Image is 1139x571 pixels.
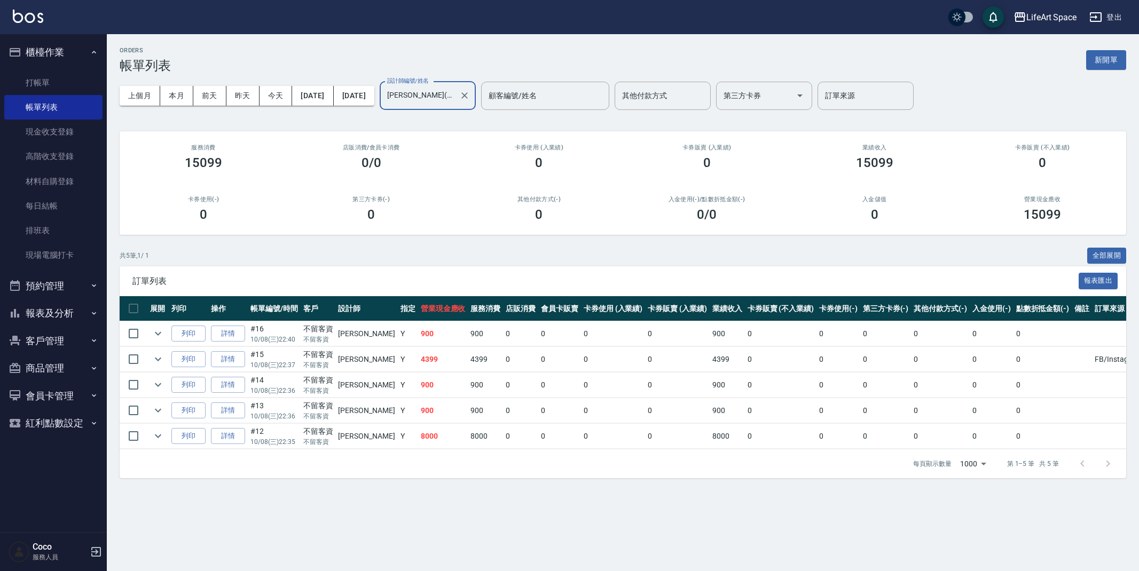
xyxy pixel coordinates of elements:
a: 新開單 [1086,54,1126,65]
td: 0 [538,424,581,449]
h3: 0 [871,207,878,222]
button: 列印 [171,402,206,419]
button: [DATE] [334,86,374,106]
td: 0 [745,398,816,423]
h2: 業績收入 [804,144,946,151]
p: 不留客資 [303,335,333,344]
div: 不留客資 [303,323,333,335]
button: expand row [150,351,166,367]
a: 現場電腦打卡 [4,243,103,267]
button: expand row [150,428,166,444]
td: 0 [816,372,860,398]
th: 操作 [208,296,248,321]
button: 商品管理 [4,354,103,382]
a: 詳情 [211,402,245,419]
h3: 0 [535,155,543,170]
td: 0 [1014,398,1072,423]
h2: 卡券使用 (入業績) [468,144,610,151]
p: 服務人員 [33,552,87,562]
td: 900 [468,321,503,346]
td: Y [398,321,418,346]
td: 0 [745,424,816,449]
button: 報表匯出 [1079,273,1118,289]
td: [PERSON_NAME] [335,424,397,449]
th: 會員卡販賣 [538,296,581,321]
button: 登出 [1085,7,1126,27]
button: expand row [150,326,166,342]
h5: Coco [33,542,87,552]
h2: 卡券使用(-) [132,196,274,203]
td: #13 [248,398,301,423]
button: 櫃檯作業 [4,38,103,66]
p: 共 5 筆, 1 / 1 [120,251,149,260]
td: 0 [860,321,912,346]
td: 0 [645,372,710,398]
td: 0 [970,424,1014,449]
td: 0 [970,398,1014,423]
button: 客戶管理 [4,327,103,355]
th: 指定 [398,296,418,321]
img: Person [9,541,30,562]
td: 0 [860,347,912,372]
td: 0 [911,321,970,346]
td: 4399 [468,347,503,372]
p: 10/08 (三) 22:37 [250,360,298,370]
td: 0 [745,372,816,398]
button: LifeArt Space [1009,6,1081,28]
th: 卡券販賣 (入業績) [645,296,710,321]
td: 900 [710,372,745,398]
td: Y [398,372,418,398]
td: 0 [1014,424,1072,449]
a: 排班表 [4,218,103,243]
th: 點數折抵金額(-) [1014,296,1072,321]
h3: 0 /0 [697,207,717,222]
a: 高階收支登錄 [4,144,103,169]
a: 現金收支登錄 [4,120,103,144]
td: 0 [581,424,646,449]
td: #16 [248,321,301,346]
td: 0 [538,321,581,346]
button: 列印 [171,351,206,368]
td: [PERSON_NAME] [335,372,397,398]
h2: 營業現金應收 [971,196,1113,203]
button: expand row [150,377,166,393]
h2: 卡券販賣 (不入業績) [971,144,1113,151]
td: 8000 [468,424,503,449]
th: 卡券使用 (入業績) [581,296,646,321]
p: 第 1–5 筆 共 5 筆 [1007,459,1059,469]
button: 新開單 [1086,50,1126,70]
td: 0 [503,372,538,398]
td: 900 [468,372,503,398]
td: #14 [248,372,301,398]
td: 0 [538,372,581,398]
p: 不留客資 [303,386,333,395]
h2: 入金儲值 [804,196,946,203]
h3: 0 [367,207,375,222]
th: 設計師 [335,296,397,321]
td: 0 [1014,372,1072,398]
a: 帳單列表 [4,95,103,120]
td: 0 [860,424,912,449]
td: 0 [645,398,710,423]
td: Y [398,424,418,449]
button: save [983,6,1004,28]
h2: 其他付款方式(-) [468,196,610,203]
h3: 0 [703,155,711,170]
td: 0 [581,372,646,398]
a: 詳情 [211,428,245,445]
td: 0 [581,398,646,423]
h3: 15099 [185,155,222,170]
p: 每頁顯示數量 [913,459,952,469]
td: 0 [645,424,710,449]
button: 列印 [171,326,206,342]
td: 0 [503,424,538,449]
h3: 15099 [856,155,893,170]
td: 0 [860,372,912,398]
button: 報表及分析 [4,299,103,327]
span: 訂單列表 [132,276,1079,287]
button: 預約管理 [4,272,103,300]
a: 詳情 [211,377,245,393]
td: 0 [745,347,816,372]
td: 0 [745,321,816,346]
a: 詳情 [211,351,245,368]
